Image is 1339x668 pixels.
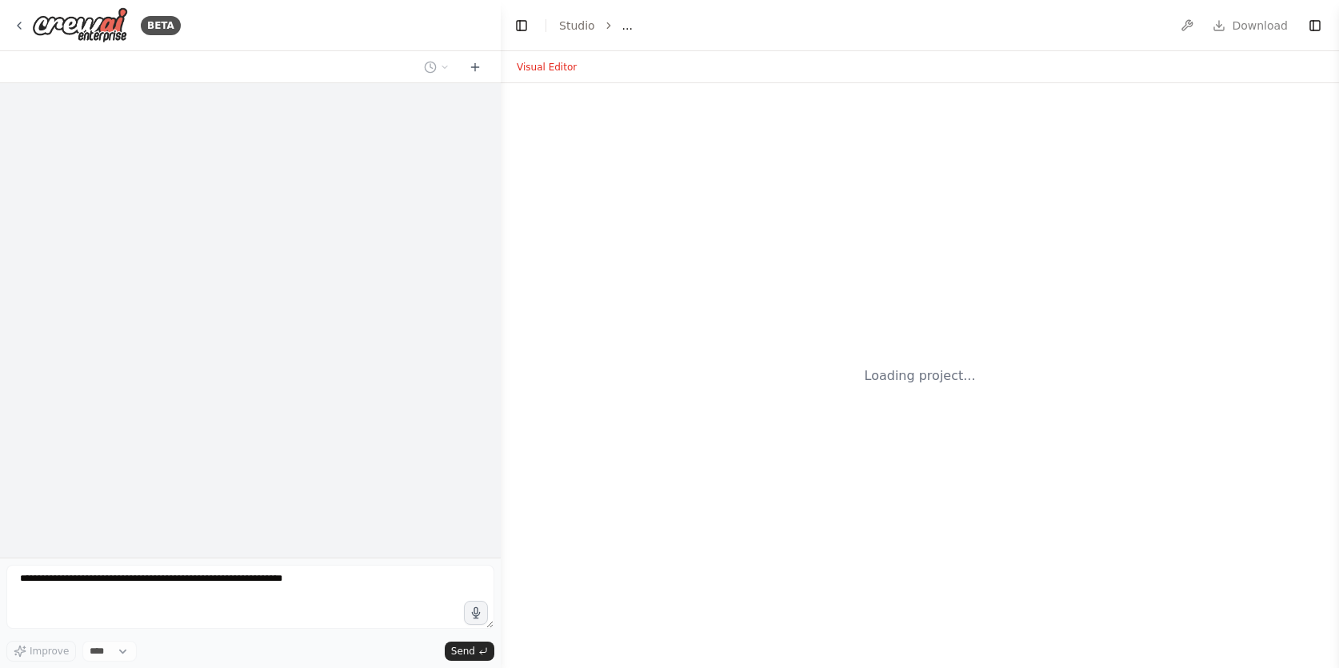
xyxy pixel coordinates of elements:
button: Visual Editor [507,58,586,77]
button: Switch to previous chat [418,58,456,77]
button: Send [445,642,494,661]
span: Improve [30,645,69,658]
button: Hide left sidebar [510,14,533,37]
button: Start a new chat [462,58,488,77]
a: Studio [559,19,595,32]
button: Click to speak your automation idea [464,601,488,625]
span: Send [451,645,475,658]
span: ... [622,18,633,34]
button: Improve [6,641,76,662]
nav: breadcrumb [559,18,633,34]
div: BETA [141,16,181,35]
img: Logo [32,7,128,43]
button: Show right sidebar [1304,14,1326,37]
div: Loading project... [865,366,976,386]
